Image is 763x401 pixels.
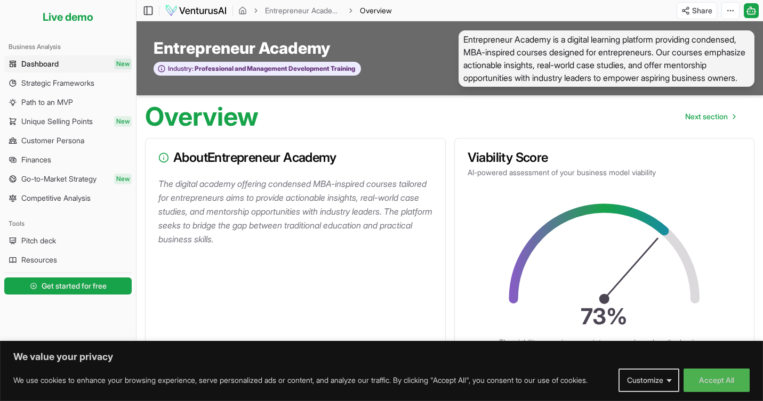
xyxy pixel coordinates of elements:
span: New [114,59,132,69]
p: We use cookies to enhance your browsing experience, serve personalized ads or content, and analyz... [13,374,588,387]
span: New [114,116,132,127]
a: Path to an MVP [4,94,132,111]
a: Go-to-Market StrategyNew [4,170,132,187]
div: Tools [4,215,132,232]
span: Finances [21,154,51,165]
a: Resources [4,251,132,268]
a: Competitive Analysis [4,190,132,207]
button: Customize [619,369,679,392]
a: Customer Persona [4,132,132,149]
img: logo [165,4,227,17]
span: Entrepreneur Academy is a digital learning platform providing condensed, MBA-inspired courses des... [459,30,755,87]
a: DashboardNew [4,55,132,72]
span: Overview [360,5,392,16]
nav: pagination [677,106,744,127]
a: Get started for free [4,275,132,297]
p: The viability score is a proprietary score based on the business model, market size, SWOT, PESTEL... [497,338,711,366]
p: The digital academy offering condensed MBA-inspired courses tailored for entrepreneurs aims to pr... [158,177,437,246]
span: Strategic Frameworks [21,78,94,88]
a: Unique Selling PointsNew [4,113,132,130]
span: Entrepreneur Academy [154,38,330,58]
span: Path to an MVP [21,97,73,108]
a: Entrepreneur Academy [265,5,342,16]
span: Customer Persona [21,135,84,146]
span: Unique Selling Points [21,116,93,127]
text: 73 % [581,303,628,330]
a: Finances [4,151,132,168]
a: Go to next page [677,106,744,127]
h3: Viability Score [468,151,742,164]
span: Share [692,5,712,16]
p: AI-powered assessment of your business model viability [468,167,742,178]
a: Pitch deck [4,232,132,249]
button: Accept All [684,369,750,392]
span: Go-to-Market Strategy [21,174,97,184]
h1: Overview [145,104,259,129]
span: Resources [21,255,57,265]
h3: About Entrepreneur Academy [158,151,432,164]
span: New [114,174,132,184]
span: Get started for free [42,281,107,291]
span: Next section [685,111,728,122]
span: Pitch deck [21,235,56,246]
button: Share [677,2,717,19]
span: Dashboard [21,59,59,69]
p: We value your privacy [13,350,750,363]
div: Business Analysis [4,38,132,55]
nav: breadcrumb [238,5,392,16]
button: Industry:Professional and Management Development Training [154,62,361,76]
span: Competitive Analysis [21,193,91,203]
a: Strategic Frameworks [4,75,132,92]
button: Get started for free [4,277,132,294]
span: Professional and Management Development Training [194,64,355,73]
span: Industry: [168,64,194,73]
